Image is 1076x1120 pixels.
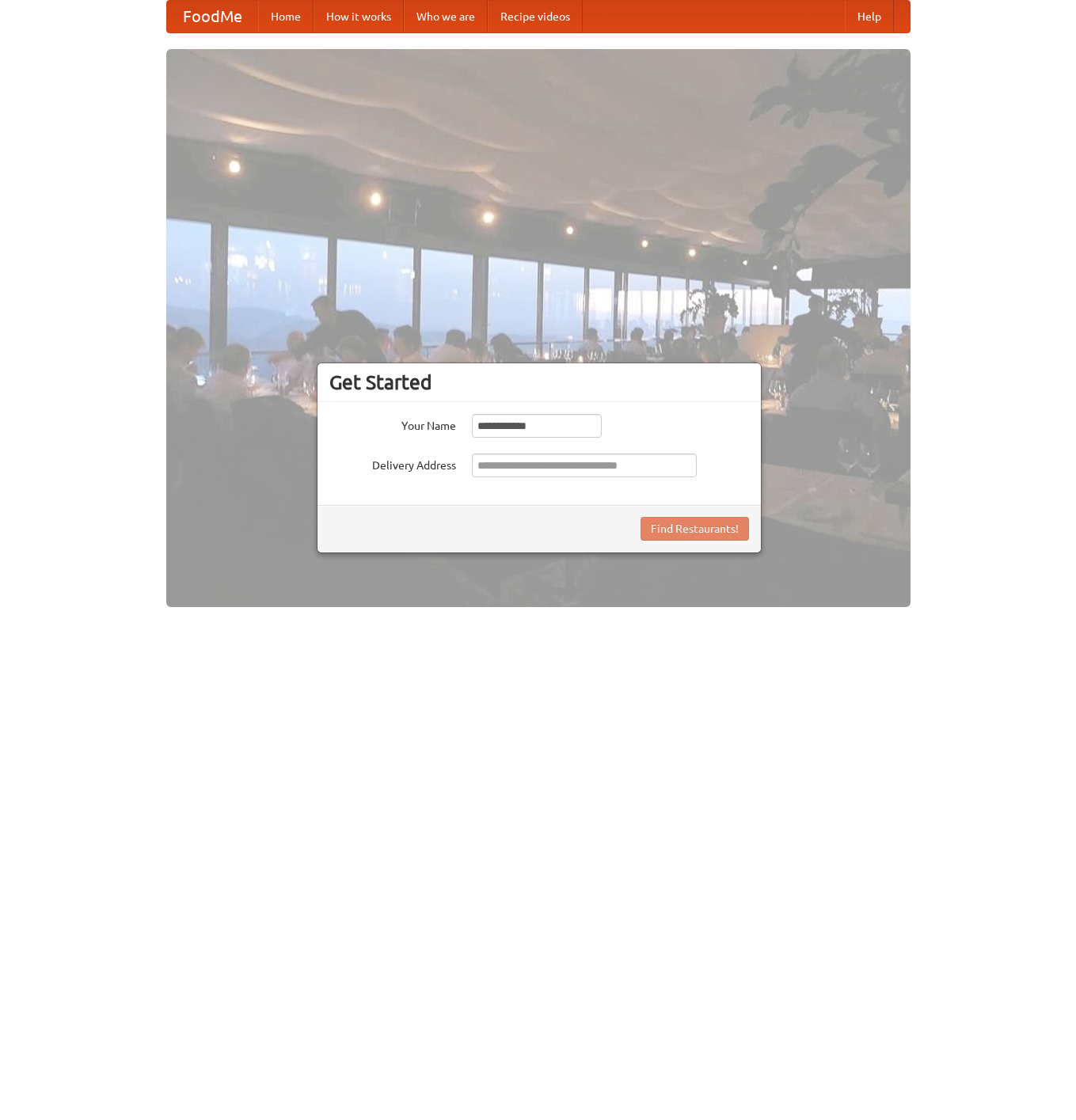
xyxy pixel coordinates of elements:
[488,1,583,32] a: Recipe videos
[314,1,404,32] a: How it works
[404,1,488,32] a: Who we are
[329,414,456,434] label: Your Name
[845,1,894,32] a: Help
[329,370,749,394] h3: Get Started
[167,1,258,32] a: FoodMe
[329,454,456,473] label: Delivery Address
[641,517,749,541] button: Find Restaurants!
[258,1,314,32] a: Home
